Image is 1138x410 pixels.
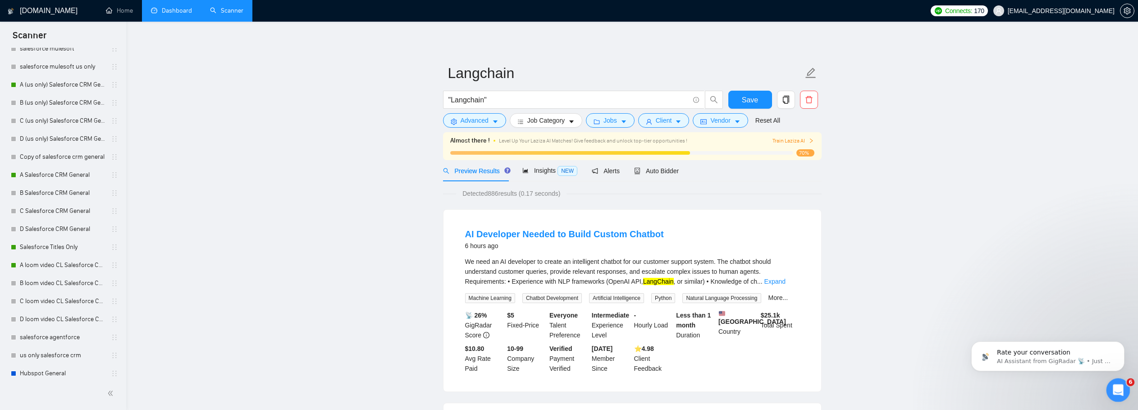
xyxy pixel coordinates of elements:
[7,224,148,270] div: Thank you for reaching out! If you have any more questions, feel free to leave a message in this ...
[111,370,118,377] span: holder
[958,322,1138,386] iframe: Intercom notifications message
[448,94,689,106] input: Search Freelance Jobs...
[115,198,173,217] div: no, thank you
[772,137,814,145] button: Train Laziza AI
[734,118,740,125] span: caret-down
[522,167,577,174] span: Insights
[507,345,523,352] b: 10-99
[674,310,717,340] div: Duration
[548,344,590,373] div: Payment Verified
[757,278,763,285] span: ...
[85,304,98,317] span: Great
[107,389,116,398] span: double-left
[443,113,506,128] button: settingAdvancedcaret-down
[106,7,133,14] a: homeHome
[621,118,627,125] span: caret-down
[111,63,118,70] span: holder
[14,16,141,51] div: Thanks for waiting! Could you please clarify the purpose of the call with [PERSON_NAME]? I notice...
[7,64,173,135] div: nataliav@inforge.us says…
[549,345,572,352] b: Verified
[7,278,173,342] div: AI Assistant from GigRadar 📡 says…
[17,287,124,298] div: Rate your conversation
[111,226,118,233] span: holder
[463,344,506,373] div: Avg Rate Paid
[777,96,795,104] span: copy
[682,293,761,303] span: Natural Language Processing
[634,345,654,352] b: ⭐️ 4.98
[505,344,548,373] div: Company Size
[705,91,723,109] button: search
[768,294,788,301] a: More...
[111,280,118,287] span: holder
[8,4,14,18] img: logo
[728,91,772,109] button: Save
[20,166,105,184] a: A Salesforce CRM General
[465,257,800,286] div: We need an AI developer to create an intelligent chatbot for our customer support system. The cha...
[111,153,118,161] span: holder
[592,312,629,319] b: Intermediate
[935,7,942,14] img: upwork-logo.png
[5,29,54,48] span: Scanner
[20,256,105,274] a: A loom video CL Salesforce CRM General
[742,94,758,106] span: Save
[719,310,725,317] img: 🇺🇸
[465,312,487,319] b: 📡 26%
[759,310,801,340] div: Total Spent
[20,130,105,148] a: D (us only) Salesforce CRM General
[26,8,40,22] img: Profile image for AI Assistant from GigRadar 📡
[1120,4,1134,18] button: setting
[483,332,489,338] span: info-circle
[527,115,565,125] span: Job Category
[796,149,814,157] span: 70%
[64,304,77,317] span: OK
[111,334,118,341] span: holder
[646,118,652,125] span: user
[634,167,679,175] span: Auto Bidder
[20,274,105,292] a: B loom video CL Salesforce CRM General
[20,238,105,256] a: Salesforce Titles Only
[14,230,141,265] div: Thank you for reaching out! If you have any more questions, feel free to leave a message in this ...
[974,6,984,16] span: 170
[456,189,567,198] span: Detected 886 results (0.17 seconds)
[111,298,118,305] span: holder
[764,278,786,285] a: Expand
[465,293,515,303] span: Machine Learning
[69,159,139,166] a: [URL][DOMAIN_NAME]
[558,166,577,176] span: NEW
[507,312,514,319] b: $ 5
[22,304,34,317] span: Terrible
[586,113,635,128] button: folderJobscaret-down
[693,97,699,103] span: info-circle
[465,345,484,352] b: $10.80
[20,94,105,112] a: B (us only) Salesforce CRM General
[592,168,598,174] span: notification
[675,118,681,125] span: caret-down
[755,115,780,125] a: Reset All
[111,352,118,359] span: holder
[996,8,1002,14] span: user
[111,189,118,197] span: holder
[499,138,687,144] span: Level Up Your Laziza AI Matches! Give feedback and unlock top-tier opportunities !
[549,312,578,319] b: Everyone
[111,117,118,124] span: holder
[548,310,590,340] div: Talent Preference
[517,118,524,125] span: bars
[522,167,529,174] span: area-chart
[594,118,600,125] span: folder
[643,278,674,285] mark: LangChain
[777,91,795,109] button: copy
[590,310,632,340] div: Experience Level
[761,312,780,319] b: $ 25.1k
[1120,7,1134,14] span: setting
[20,292,105,310] a: C loom video CL Salesforce CRM General
[106,304,119,317] span: Amazing
[20,148,105,166] a: Copy of salesforce crm general
[638,113,690,128] button: userClientcaret-down
[450,136,490,146] span: Almost there !
[151,7,192,14] a: dashboardDashboard
[20,364,105,382] a: Hubspot General
[43,304,55,317] span: Bad
[111,171,118,179] span: holder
